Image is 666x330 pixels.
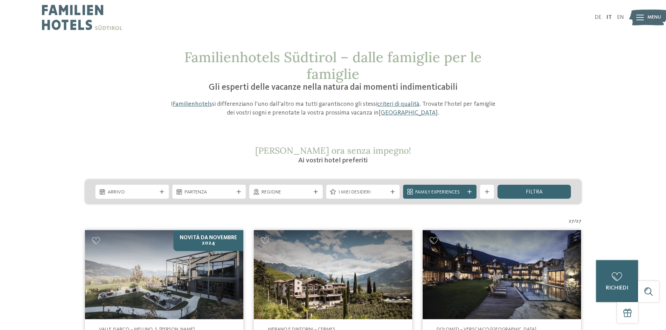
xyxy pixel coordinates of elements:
[423,230,581,319] img: Post Alpina - Family Mountain Chalets ****ˢ
[415,189,464,196] span: Family Experiences
[377,101,420,107] a: criteri di qualità
[254,230,412,319] img: Cercate un hotel per famiglie? Qui troverete solo i migliori!
[108,189,157,196] span: Arrivo
[606,285,628,291] span: richiedi
[85,230,243,319] img: Cercate un hotel per famiglie? Qui troverete solo i migliori!
[338,189,387,196] span: I miei desideri
[298,157,368,164] span: Ai vostri hotel preferiti
[574,218,576,225] span: /
[262,189,310,196] span: Regione
[526,189,543,195] span: filtra
[255,145,411,156] span: [PERSON_NAME] ora senza impegno!
[167,100,499,117] p: I si differenziano l’uno dall’altro ma tutti garantiscono gli stessi . Trovate l’hotel per famigl...
[184,48,482,83] span: Familienhotels Südtirol – dalle famiglie per le famiglie
[173,101,212,107] a: Familienhotels
[576,218,581,225] span: 27
[595,15,601,20] a: DE
[607,15,612,20] a: IT
[185,189,234,196] span: Partenza
[209,83,458,92] span: Gli esperti delle vacanze nella natura dai momenti indimenticabili
[379,110,438,116] a: [GEOGRAPHIC_DATA]
[647,14,661,21] span: Menu
[617,15,624,20] a: EN
[596,260,638,302] a: richiedi
[569,218,574,225] span: 27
